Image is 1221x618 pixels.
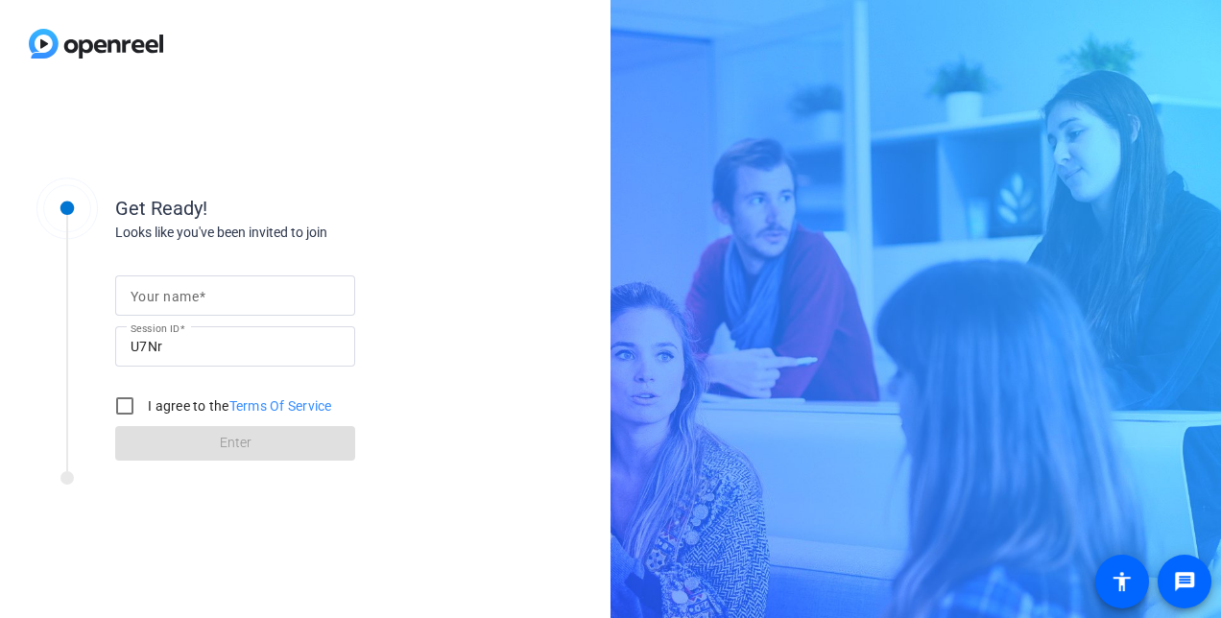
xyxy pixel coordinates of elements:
mat-icon: message [1173,570,1196,593]
mat-label: Session ID [131,322,180,334]
a: Terms Of Service [229,398,332,414]
div: Get Ready! [115,194,499,223]
mat-label: Your name [131,289,199,304]
label: I agree to the [144,396,332,416]
mat-icon: accessibility [1111,570,1134,593]
div: Looks like you've been invited to join [115,223,499,243]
